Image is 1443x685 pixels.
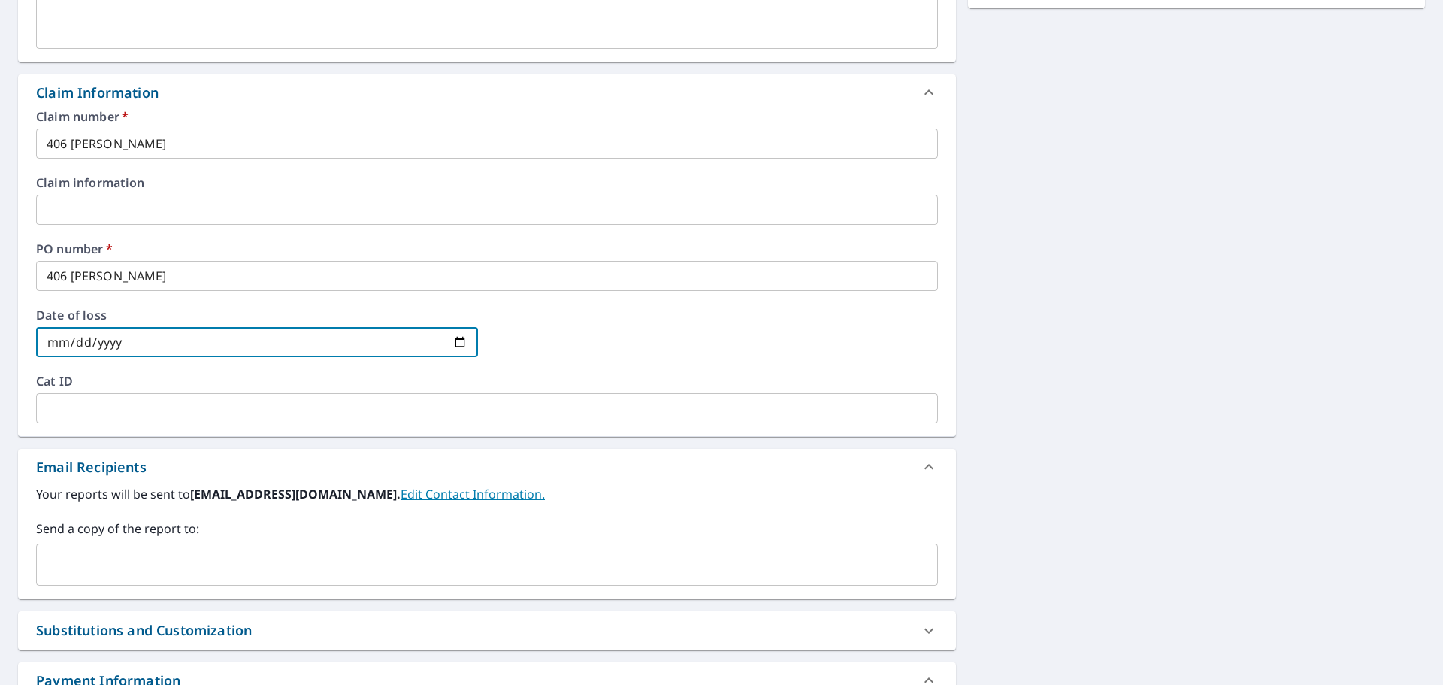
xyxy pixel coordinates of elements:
[401,486,545,502] a: EditContactInfo
[18,611,956,650] div: Substitutions and Customization
[36,485,938,503] label: Your reports will be sent to
[36,243,938,255] label: PO number
[36,375,938,387] label: Cat ID
[36,177,938,189] label: Claim information
[36,620,252,641] div: Substitutions and Customization
[36,83,159,103] div: Claim Information
[18,449,956,485] div: Email Recipients
[36,520,938,538] label: Send a copy of the report to:
[18,74,956,111] div: Claim Information
[36,111,938,123] label: Claim number
[36,457,147,477] div: Email Recipients
[190,486,401,502] b: [EMAIL_ADDRESS][DOMAIN_NAME].
[36,309,478,321] label: Date of loss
